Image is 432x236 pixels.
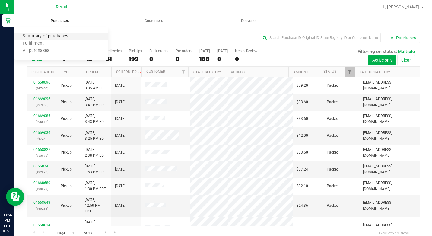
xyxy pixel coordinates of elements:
[363,200,416,211] span: [EMAIL_ADDRESS][DOMAIN_NAME]
[260,33,381,42] input: Search Purchase ID, Original ID, State Registry ID or Customer Name...
[129,49,142,53] div: PickUps
[327,99,339,105] span: Packed
[30,136,53,142] p: (6724)
[86,70,102,74] a: Ordered
[368,55,396,65] button: Active only
[397,55,415,65] button: Clear
[33,200,50,205] a: 01668643
[33,181,50,185] a: 01668680
[327,116,339,122] span: Packed
[61,167,72,172] span: Pickup
[149,49,168,53] div: Back-orders
[30,169,53,175] p: (492990)
[217,56,228,62] div: 0
[115,83,125,88] span: [DATE]
[30,206,53,212] p: (460255)
[363,80,416,91] span: [EMAIL_ADDRESS][DOMAIN_NAME]
[115,167,125,172] span: [DATE]
[5,18,11,24] inline-svg: Retail
[327,133,339,139] span: Packed
[14,18,108,24] span: Purchases
[115,99,125,105] span: [DATE]
[363,96,416,108] span: [EMAIL_ADDRESS][DOMAIN_NAME]
[202,14,296,27] a: Deliveries
[327,167,339,172] span: Packed
[85,130,106,142] span: [DATE] 3:25 PM EDT
[115,183,125,189] span: [DATE]
[33,164,50,168] a: 01668745
[297,225,308,231] span: $24.36
[61,116,72,122] span: Pickup
[33,114,50,118] a: 01669086
[146,69,165,74] a: Customer
[360,70,390,74] a: Last Updated By
[226,67,288,77] th: Address
[85,96,106,108] span: [DATE] 3:47 PM EDT
[109,18,202,24] span: Customers
[115,150,125,155] span: [DATE]
[129,56,142,62] div: 199
[199,56,210,62] div: 188
[363,130,416,142] span: [EMAIL_ADDRESS][DOMAIN_NAME]
[297,133,308,139] span: $12.00
[297,183,308,189] span: $32.10
[327,183,339,189] span: Packed
[108,14,202,27] a: Customers
[233,18,266,24] span: Deliveries
[61,183,72,189] span: Pickup
[297,83,308,88] span: $79.20
[297,203,308,209] span: $24.36
[176,56,192,62] div: 0
[297,150,308,155] span: $33.60
[297,116,308,122] span: $33.60
[235,56,257,62] div: 0
[30,153,53,158] p: (955975)
[193,70,225,74] a: State Registry ID
[363,180,416,192] span: [EMAIL_ADDRESS][DOMAIN_NAME]
[30,102,53,108] p: (227955)
[85,80,106,91] span: [DATE] 8:35 AM EDT
[33,97,50,101] a: 01669096
[297,167,308,172] span: $37.24
[85,197,108,215] span: [DATE] 12:59 PM EDT
[115,203,125,209] span: [DATE]
[61,133,72,139] span: Pickup
[33,223,50,227] a: 01668614
[345,67,355,77] a: Filter
[327,203,339,209] span: Packed
[30,85,53,91] p: (247650)
[363,147,416,158] span: [EMAIL_ADDRESS][DOMAIN_NAME]
[31,70,54,74] a: Purchase ID
[61,99,72,105] span: Pickup
[293,70,308,74] a: Amount
[357,49,397,54] span: Filtering on status:
[62,70,71,74] a: Type
[85,113,106,125] span: [DATE] 3:43 PM EDT
[14,14,108,27] a: Purchases Summary of purchases Fulfillment All purchases
[14,48,57,53] span: All purchases
[106,56,122,62] div: 31
[327,225,339,231] span: Packed
[327,150,339,155] span: Packed
[297,99,308,105] span: $33.60
[217,49,228,53] div: [DATE]
[115,133,125,139] span: [DATE]
[106,49,122,53] div: Deliveries
[14,41,52,46] span: Fulfillment
[149,56,168,62] div: 0
[61,225,72,231] span: Pickup
[61,150,72,155] span: Pickup
[33,148,50,152] a: 01668827
[116,70,144,74] a: Scheduled
[85,180,106,192] span: [DATE] 1:30 PM EDT
[3,212,12,229] p: 03:56 PM EDT
[85,164,106,175] span: [DATE] 1:53 PM EDT
[323,69,336,74] a: Status
[115,116,125,122] span: [DATE]
[363,113,416,125] span: [EMAIL_ADDRESS][DOMAIN_NAME]
[178,67,188,77] a: Filter
[56,5,67,10] span: Retail
[61,203,72,209] span: Pickup
[381,5,421,9] span: Hi, [PERSON_NAME]!
[115,225,125,231] span: [DATE]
